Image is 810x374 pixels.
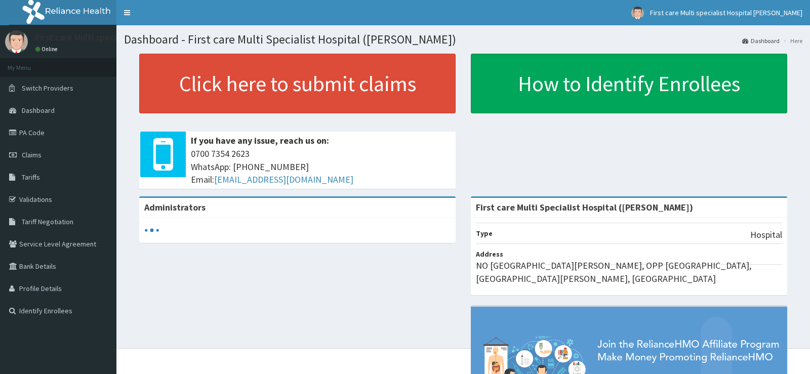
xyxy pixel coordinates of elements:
[5,30,28,53] img: User Image
[22,84,73,93] span: Switch Providers
[781,36,802,45] li: Here
[35,33,237,42] p: First care Multi specialist Hospital [PERSON_NAME]
[22,173,40,182] span: Tariffs
[742,36,780,45] a: Dashboard
[471,54,787,113] a: How to Identify Enrollees
[650,8,802,17] span: First care Multi specialist Hospital [PERSON_NAME]
[22,106,55,115] span: Dashboard
[139,54,456,113] a: Click here to submit claims
[144,201,206,213] b: Administrators
[22,217,73,226] span: Tariff Negotiation
[22,150,42,159] span: Claims
[191,147,451,186] span: 0700 7354 2623 WhatsApp: [PHONE_NUMBER] Email:
[214,174,353,185] a: [EMAIL_ADDRESS][DOMAIN_NAME]
[191,135,329,146] b: If you have any issue, reach us on:
[476,250,503,259] b: Address
[144,223,159,238] svg: audio-loading
[631,7,644,19] img: User Image
[124,33,802,46] h1: Dashboard - First care Multi Specialist Hospital ([PERSON_NAME])
[35,46,60,53] a: Online
[476,201,693,213] strong: First care Multi Specialist Hospital ([PERSON_NAME])
[476,259,782,285] p: NO [GEOGRAPHIC_DATA][PERSON_NAME], OPP [GEOGRAPHIC_DATA], [GEOGRAPHIC_DATA][PERSON_NAME], [GEOGRA...
[750,228,782,241] p: Hospital
[476,229,493,238] b: Type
